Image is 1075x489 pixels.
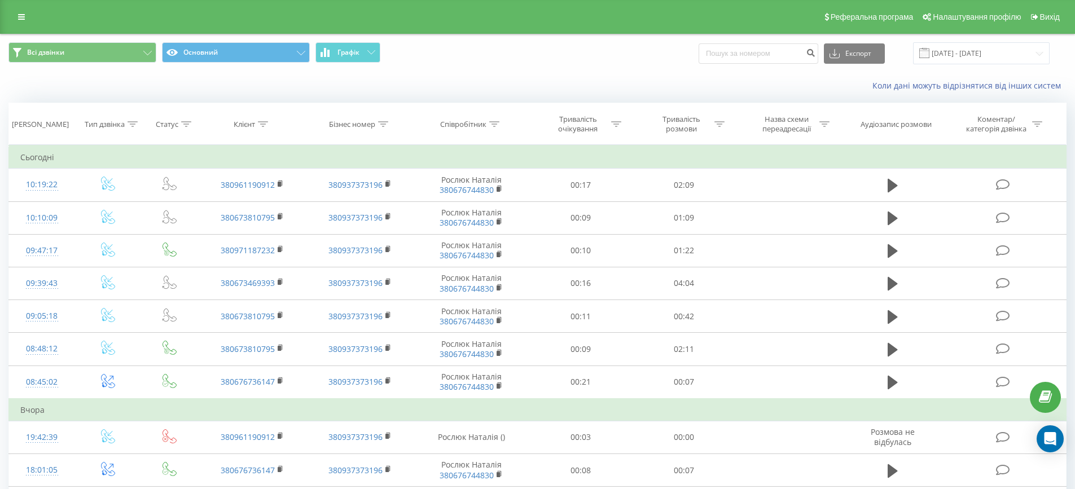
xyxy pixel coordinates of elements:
div: 08:48:12 [20,338,64,360]
td: 00:16 [529,267,633,299]
a: 380937373196 [328,212,383,223]
a: 380673810795 [221,343,275,354]
button: Експорт [824,43,885,64]
td: Рослюк Наталія [414,234,529,267]
a: 380676744830 [440,470,494,481]
button: Всі дзвінки [8,42,156,63]
div: [PERSON_NAME] [12,120,69,129]
a: 380676744830 [440,184,494,195]
td: 02:09 [633,169,736,201]
a: 380676736147 [221,465,275,475]
td: 00:09 [529,333,633,365]
div: 10:10:09 [20,207,64,229]
div: 09:39:43 [20,272,64,294]
td: 04:04 [633,267,736,299]
td: Рослюк Наталія [414,333,529,365]
a: 380961190912 [221,431,275,442]
td: 00:07 [633,454,736,487]
span: Реферальна програма [831,12,914,21]
a: 380676744830 [440,349,494,359]
td: 01:22 [633,234,736,267]
div: 09:47:17 [20,240,64,262]
span: Графік [337,49,359,56]
td: Вчора [9,399,1067,421]
a: 380676744830 [440,381,494,392]
td: Рослюк Наталія [414,365,529,399]
a: 380937373196 [328,245,383,255]
div: 09:05:18 [20,305,64,327]
div: 18:01:05 [20,459,64,481]
div: Статус [156,120,178,129]
a: 380673469393 [221,277,275,288]
input: Пошук за номером [699,43,818,64]
td: 00:09 [529,201,633,234]
div: 08:45:02 [20,371,64,393]
a: Коли дані можуть відрізнятися вiд інших систем [872,80,1067,91]
td: 00:07 [633,365,736,399]
a: 380961190912 [221,179,275,190]
button: Графік [315,42,380,63]
a: 380937373196 [328,376,383,387]
td: Сьогодні [9,146,1067,169]
div: 10:19:22 [20,174,64,196]
td: 00:10 [529,234,633,267]
div: 19:42:39 [20,426,64,448]
div: Open Intercom Messenger [1037,425,1064,452]
a: 380676744830 [440,316,494,327]
td: 00:17 [529,169,633,201]
a: 380937373196 [328,465,383,475]
td: Рослюк Наталія [414,300,529,333]
a: 380937373196 [328,431,383,442]
td: Рослюк Наталія [414,169,529,201]
a: 380673810795 [221,212,275,223]
td: 02:11 [633,333,736,365]
td: 00:03 [529,421,633,453]
span: Розмова не відбулась [871,426,915,447]
td: 00:08 [529,454,633,487]
div: Назва схеми переадресації [756,114,817,134]
td: Рослюк Наталія [414,267,529,299]
a: 380937373196 [328,277,383,288]
span: Вихід [1040,12,1060,21]
div: Коментар/категорія дзвінка [963,114,1029,134]
a: 380676736147 [221,376,275,387]
span: Всі дзвінки [27,48,64,57]
td: Рослюк Наталія () [414,421,529,453]
button: Основний [162,42,310,63]
td: 01:09 [633,201,736,234]
div: Тривалість очікування [548,114,608,134]
div: Тривалість розмови [651,114,712,134]
span: Налаштування профілю [933,12,1021,21]
div: Аудіозапис розмови [861,120,932,129]
td: 00:00 [633,421,736,453]
td: Рослюк Наталія [414,454,529,487]
td: 00:42 [633,300,736,333]
a: 380937373196 [328,179,383,190]
a: 380937373196 [328,343,383,354]
a: 380673810795 [221,311,275,321]
td: 00:11 [529,300,633,333]
a: 380676744830 [440,250,494,261]
td: 00:21 [529,365,633,399]
div: Бізнес номер [329,120,375,129]
div: Тип дзвінка [85,120,125,129]
a: 380676744830 [440,283,494,294]
div: Співробітник [440,120,486,129]
div: Клієнт [234,120,255,129]
a: 380937373196 [328,311,383,321]
td: Рослюк Наталія [414,201,529,234]
a: 380676744830 [440,217,494,228]
a: 380971187232 [221,245,275,255]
